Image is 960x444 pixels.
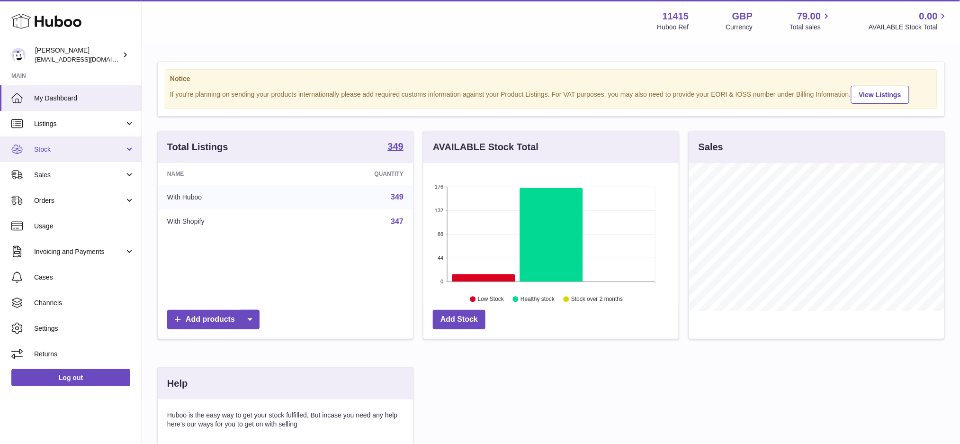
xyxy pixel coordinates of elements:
a: Log out [11,369,130,386]
th: Quantity [296,163,413,185]
span: 79.00 [797,10,821,23]
p: Huboo is the easy way to get your stock fulfilled. But incase you need any help here's our ways f... [167,411,404,429]
a: Add products [167,310,260,329]
span: [EMAIL_ADDRESS][DOMAIN_NAME] [35,55,139,63]
h3: Help [167,377,188,390]
a: 349 [391,193,404,201]
span: Total sales [790,23,832,32]
span: AVAILABLE Stock Total [869,23,949,32]
span: Usage [34,222,135,231]
strong: Notice [170,74,932,83]
div: Currency [726,23,753,32]
div: If you're planning on sending your products internationally please add required customs informati... [170,84,932,104]
strong: 349 [388,142,404,151]
a: 79.00 Total sales [790,10,832,32]
text: Low Stock [478,296,504,303]
text: Healthy stock [520,296,555,303]
td: With Shopify [158,209,296,234]
span: Sales [34,171,125,180]
td: With Huboo [158,185,296,209]
a: 347 [391,217,404,226]
a: Add Stock [433,310,485,329]
span: Settings [34,324,135,333]
text: Stock over 2 months [571,296,623,303]
div: Huboo Ref [657,23,689,32]
h3: Total Listings [167,141,228,154]
span: Cases [34,273,135,282]
strong: 11415 [663,10,689,23]
text: 176 [435,184,443,190]
a: 0.00 AVAILABLE Stock Total [869,10,949,32]
span: Orders [34,196,125,205]
text: 44 [438,255,443,261]
text: 88 [438,231,443,237]
span: Stock [34,145,125,154]
text: 132 [435,208,443,213]
a: View Listings [851,86,909,104]
h3: AVAILABLE Stock Total [433,141,538,154]
span: 0.00 [919,10,938,23]
span: Listings [34,119,125,128]
strong: GBP [732,10,753,23]
text: 0 [440,279,443,284]
div: [PERSON_NAME] [35,46,120,64]
th: Name [158,163,296,185]
span: My Dashboard [34,94,135,103]
span: Returns [34,350,135,359]
span: Invoicing and Payments [34,247,125,256]
span: Channels [34,299,135,308]
img: care@shopmanto.uk [11,48,26,62]
a: 349 [388,142,404,153]
h3: Sales [699,141,723,154]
